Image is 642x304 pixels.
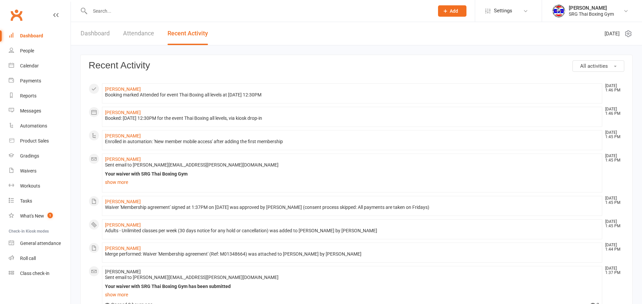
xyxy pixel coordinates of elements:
[20,108,41,113] div: Messages
[105,222,141,228] a: [PERSON_NAME]
[168,22,208,45] a: Recent Activity
[20,138,49,143] div: Product Sales
[105,269,141,274] span: [PERSON_NAME]
[20,271,49,276] div: Class check-in
[9,148,71,164] a: Gradings
[20,256,36,261] div: Roll call
[105,86,141,92] a: [PERSON_NAME]
[9,194,71,209] a: Tasks
[20,63,39,68] div: Calendar
[20,241,61,246] div: General attendance
[88,6,429,16] input: Search...
[20,78,41,83] div: Payments
[20,213,44,219] div: What's New
[105,178,599,187] a: show more
[9,209,71,224] a: What's New1
[9,73,71,88] a: Payments
[9,236,71,251] a: General attendance kiosk mode
[9,118,71,133] a: Automations
[602,243,624,252] time: [DATE] 1:44 PM
[9,164,71,179] a: Waivers
[105,275,279,280] span: Sent email to [PERSON_NAME][EMAIL_ADDRESS][PERSON_NAME][DOMAIN_NAME]
[105,246,141,251] a: [PERSON_NAME]
[20,48,34,53] div: People
[20,198,32,204] div: Tasks
[20,93,36,98] div: Reports
[105,139,599,144] div: Enrolled in automation: 'New member mobile access' after adding the first membership
[105,115,599,121] div: Booked: [DATE] 12:30PM for the event Thai Boxing all levels, via kiosk drop-in
[602,107,624,116] time: [DATE] 1:46 PM
[20,153,39,159] div: Gradings
[602,130,624,139] time: [DATE] 1:45 PM
[602,84,624,92] time: [DATE] 1:46 PM
[9,179,71,194] a: Workouts
[9,133,71,148] a: Product Sales
[9,88,71,103] a: Reports
[450,8,458,14] span: Add
[572,60,624,72] button: All activities
[569,11,614,17] div: SRG Thai Boxing Gym
[105,157,141,162] a: [PERSON_NAME]
[605,30,620,38] span: [DATE]
[20,168,36,174] div: Waivers
[602,196,624,205] time: [DATE] 1:45 PM
[105,92,599,98] div: Booking marked Attended for event Thai Boxing all levels at [DATE] 12:30PM
[20,183,40,189] div: Workouts
[20,33,43,38] div: Dashboard
[81,22,110,45] a: Dashboard
[602,154,624,163] time: [DATE] 1:45 PM
[105,133,141,138] a: [PERSON_NAME]
[105,251,599,257] div: Merge performed: Waiver 'Membership agreement' (Ref: M01348664) was attached to [PERSON_NAME] by ...
[9,251,71,266] a: Roll call
[9,103,71,118] a: Messages
[105,205,599,210] div: Waiver 'Membership agreement' signed at 1:37PM on [DATE] was approved by [PERSON_NAME] (consent p...
[494,3,512,18] span: Settings
[105,290,599,299] a: show more
[89,60,624,71] h3: Recent Activity
[9,266,71,281] a: Class kiosk mode
[47,213,53,218] span: 1
[569,5,614,11] div: [PERSON_NAME]
[580,63,608,69] span: All activities
[438,5,466,17] button: Add
[105,284,599,289] div: Your waiver with SRG Thai Boxing Gym has been submitted
[9,43,71,58] a: People
[552,4,565,18] img: thumb_image1718682644.png
[123,22,154,45] a: Attendance
[602,220,624,228] time: [DATE] 1:45 PM
[105,199,141,204] a: [PERSON_NAME]
[9,58,71,73] a: Calendar
[105,162,279,168] span: Sent email to [PERSON_NAME][EMAIL_ADDRESS][PERSON_NAME][DOMAIN_NAME]
[105,110,141,115] a: [PERSON_NAME]
[105,228,599,234] div: Adults - Unlimited classes per week (30 days notice for any hold or cancellation) was added to [P...
[8,7,25,23] a: Clubworx
[20,123,47,128] div: Automations
[602,266,624,275] time: [DATE] 1:37 PM
[9,28,71,43] a: Dashboard
[105,171,599,177] div: Your waiver with SRG Thai Boxing Gym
